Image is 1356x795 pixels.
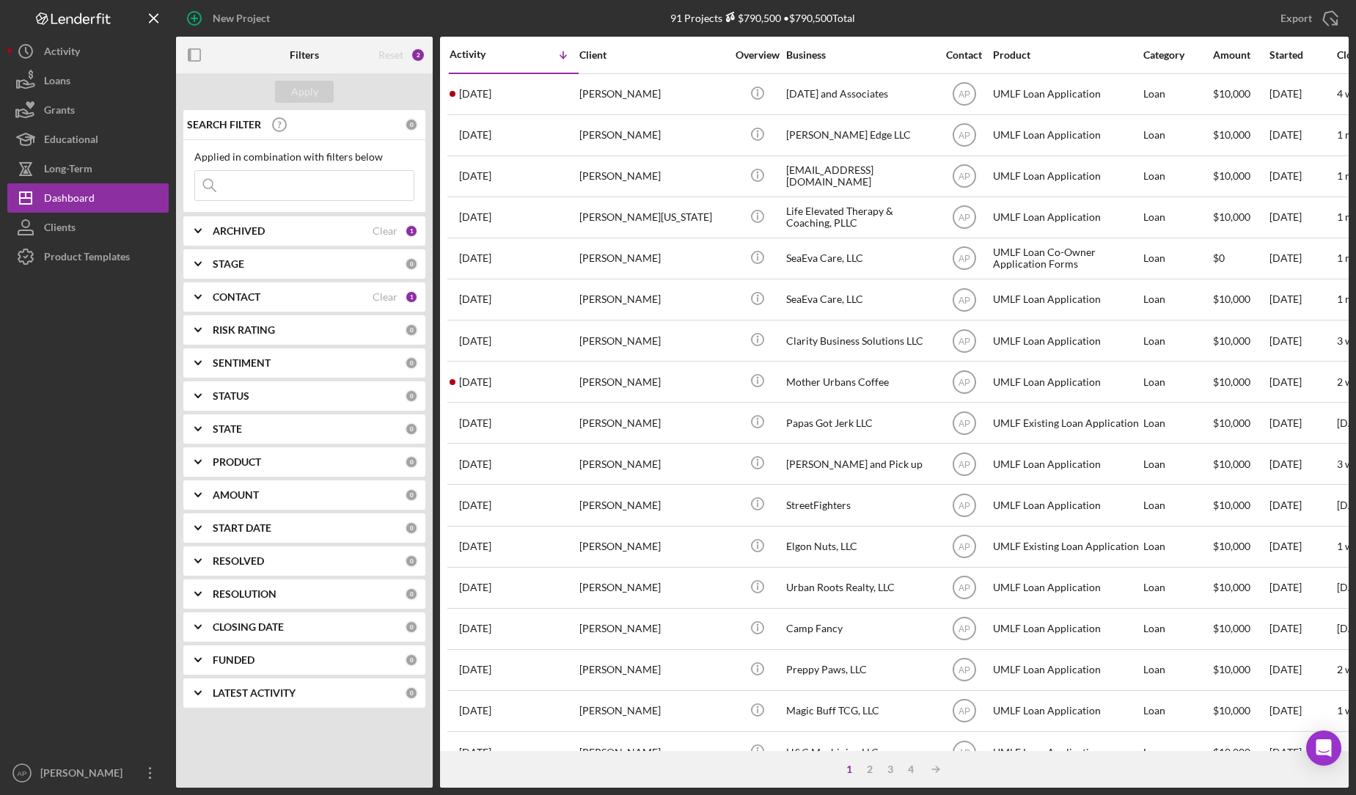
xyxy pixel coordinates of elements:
[405,257,418,271] div: 0
[786,280,933,319] div: SeaEva Care, LLC
[378,49,403,61] div: Reset
[7,758,169,788] button: AP[PERSON_NAME]
[860,763,880,775] div: 2
[7,37,169,66] button: Activity
[579,444,726,483] div: [PERSON_NAME]
[993,444,1140,483] div: UMLF Loan Application
[213,291,260,303] b: CONTACT
[958,501,970,511] text: AP
[405,587,418,601] div: 0
[213,687,296,699] b: LATEST ACTIVITY
[786,157,933,196] div: [EMAIL_ADDRESS][DOMAIN_NAME]
[7,125,169,154] button: Educational
[579,362,726,401] div: [PERSON_NAME]
[459,664,491,675] time: 2025-08-07 19:22
[405,356,418,370] div: 0
[18,769,27,777] text: AP
[213,225,265,237] b: ARCHIVED
[1269,198,1335,237] div: [DATE]
[1213,252,1225,264] span: $0
[993,692,1140,730] div: UMLF Loan Application
[213,423,242,435] b: STATE
[993,116,1140,155] div: UMLF Loan Application
[1213,87,1250,100] span: $10,000
[1143,116,1212,155] div: Loan
[1213,210,1250,223] span: $10,000
[958,89,970,100] text: AP
[786,239,933,278] div: SeaEva Care, LLC
[1143,321,1212,360] div: Loan
[1269,733,1335,772] div: [DATE]
[1213,622,1250,634] span: $10,000
[958,172,970,182] text: AP
[44,125,98,158] div: Educational
[187,119,261,131] b: SEARCH FILTER
[7,183,169,213] button: Dashboard
[411,48,425,62] div: 2
[213,258,244,270] b: STAGE
[405,323,418,337] div: 0
[1269,116,1335,155] div: [DATE]
[213,555,264,567] b: RESOLVED
[1143,568,1212,607] div: Loan
[405,118,418,131] div: 0
[993,321,1140,360] div: UMLF Loan Application
[1269,568,1335,607] div: [DATE]
[958,747,970,758] text: AP
[958,213,970,223] text: AP
[459,747,491,758] time: 2025-08-05 01:12
[44,66,70,99] div: Loans
[44,183,95,216] div: Dashboard
[958,706,970,717] text: AP
[213,588,276,600] b: RESOLUTION
[1143,692,1212,730] div: Loan
[958,131,970,141] text: AP
[373,225,397,237] div: Clear
[291,81,318,103] div: Apply
[958,624,970,634] text: AP
[194,151,414,163] div: Applied in combination with filters below
[958,542,970,552] text: AP
[579,116,726,155] div: [PERSON_NAME]
[1269,692,1335,730] div: [DATE]
[937,49,992,61] div: Contact
[1143,486,1212,524] div: Loan
[579,403,726,442] div: [PERSON_NAME]
[405,686,418,700] div: 0
[213,621,284,633] b: CLOSING DATE
[1143,75,1212,114] div: Loan
[786,444,933,483] div: [PERSON_NAME] and Pick up
[7,154,169,183] a: Long-Term
[176,4,285,33] button: New Project
[7,242,169,271] button: Product Templates
[670,12,855,24] div: 91 Projects • $790,500 Total
[459,623,491,634] time: 2025-08-09 15:32
[1213,169,1250,182] span: $10,000
[405,455,418,469] div: 0
[1269,280,1335,319] div: [DATE]
[7,95,169,125] button: Grants
[1269,403,1335,442] div: [DATE]
[1269,651,1335,689] div: [DATE]
[1213,746,1250,758] span: $10,000
[44,95,75,128] div: Grants
[579,75,726,114] div: [PERSON_NAME]
[1143,280,1212,319] div: Loan
[901,763,921,775] div: 4
[459,705,491,717] time: 2025-08-07 02:23
[405,620,418,634] div: 0
[958,665,970,675] text: AP
[786,692,933,730] div: Magic Buff TCG, LLC
[1213,540,1250,552] span: $10,000
[579,733,726,772] div: [PERSON_NAME]
[993,651,1140,689] div: UMLF Loan Application
[1143,444,1212,483] div: Loan
[579,198,726,237] div: [PERSON_NAME][US_STATE]
[786,568,933,607] div: Urban Roots Realty, LLC
[1143,157,1212,196] div: Loan
[459,252,491,264] time: 2025-08-28 20:20
[213,390,249,402] b: STATUS
[579,568,726,607] div: [PERSON_NAME]
[993,486,1140,524] div: UMLF Loan Application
